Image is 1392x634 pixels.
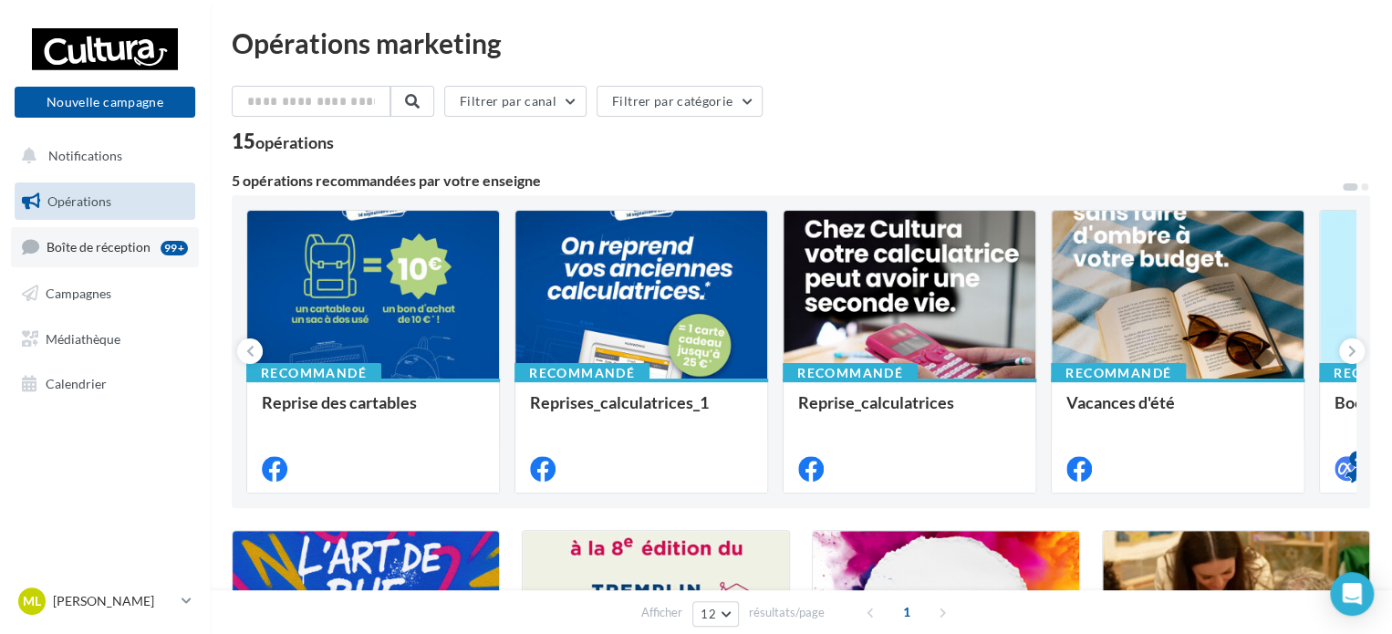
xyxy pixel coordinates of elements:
[47,239,151,255] span: Boîte de réception
[641,604,682,621] span: Afficher
[46,330,120,346] span: Médiathèque
[11,365,199,403] a: Calendrier
[798,393,1021,430] div: Reprise_calculatrices
[11,137,192,175] button: Notifications
[692,601,739,627] button: 12
[53,592,174,610] p: [PERSON_NAME]
[46,286,111,301] span: Campagnes
[892,598,921,627] span: 1
[232,131,334,151] div: 15
[246,363,381,383] div: Recommandé
[11,320,199,359] a: Médiathèque
[262,393,484,430] div: Reprise des cartables
[783,363,918,383] div: Recommandé
[48,148,122,163] span: Notifications
[514,363,649,383] div: Recommandé
[1051,363,1186,383] div: Recommandé
[11,182,199,221] a: Opérations
[444,86,587,117] button: Filtrer par canal
[255,134,334,151] div: opérations
[47,193,111,209] span: Opérations
[1349,451,1366,467] div: 4
[749,604,825,621] span: résultats/page
[701,607,716,621] span: 12
[11,227,199,266] a: Boîte de réception99+
[23,592,41,610] span: ML
[1066,393,1289,430] div: Vacances d'été
[15,87,195,118] button: Nouvelle campagne
[46,376,107,391] span: Calendrier
[597,86,763,117] button: Filtrer par catégorie
[530,393,753,430] div: Reprises_calculatrices_1
[11,275,199,313] a: Campagnes
[232,173,1341,188] div: 5 opérations recommandées par votre enseigne
[232,29,1370,57] div: Opérations marketing
[15,584,195,618] a: ML [PERSON_NAME]
[1330,572,1374,616] div: Open Intercom Messenger
[161,241,188,255] div: 99+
